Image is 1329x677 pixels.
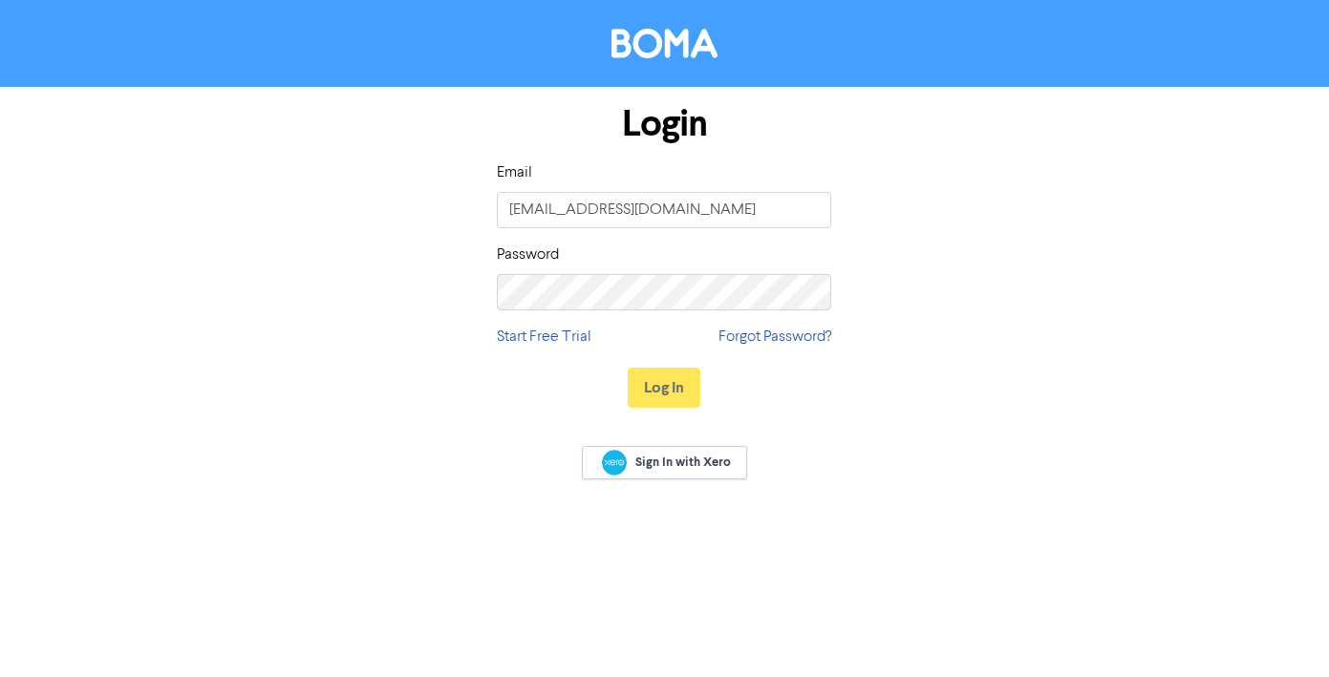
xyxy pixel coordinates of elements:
[628,368,700,408] button: Log In
[602,450,627,476] img: Xero logo
[497,243,559,266] label: Password
[497,102,831,146] h1: Login
[497,161,532,184] label: Email
[611,29,718,58] img: BOMA Logo
[582,446,746,479] a: Sign In with Xero
[635,454,731,471] span: Sign In with Xero
[1233,585,1329,677] iframe: Chat Widget
[718,326,831,349] a: Forgot Password?
[497,326,591,349] a: Start Free Trial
